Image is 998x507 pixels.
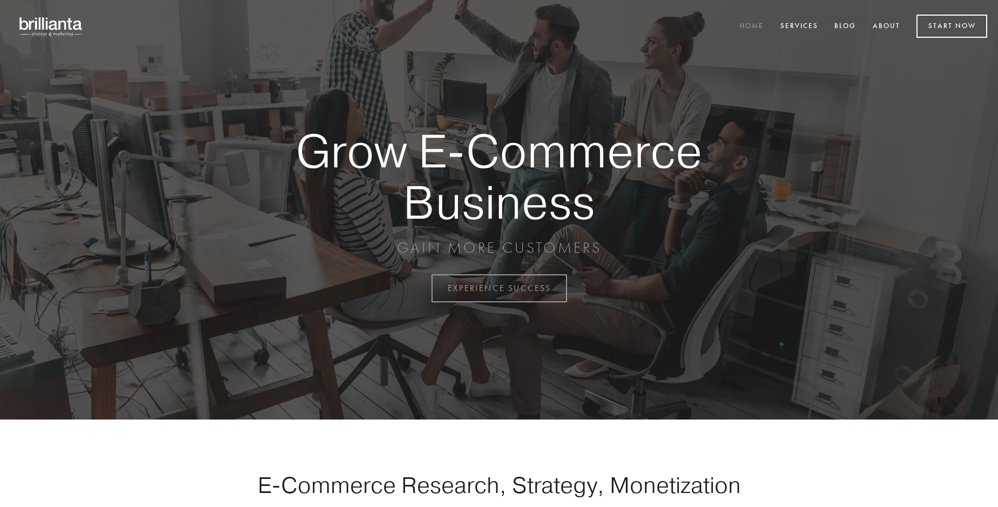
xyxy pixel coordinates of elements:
h1: E-Commerce Research, Strategy, Monetization [224,471,774,498]
a: Services [773,18,825,36]
img: brillianta - research, strategy, marketing [11,11,92,42]
a: About [866,18,907,36]
a: EXPERIENCE SUCCESS [431,274,567,302]
a: Home [733,18,771,36]
strong: Grow E-Commerce Business [258,125,740,227]
a: Start Now [916,15,987,38]
p: GAIN MORE CUSTOMERS [258,238,740,258]
a: Blog [827,18,863,36]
